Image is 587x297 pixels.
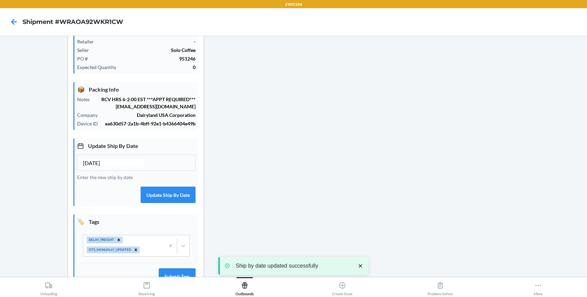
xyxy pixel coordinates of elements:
p: Company [77,111,103,119]
input: MM/DD/YYYY [83,159,144,167]
p: Seller [77,46,95,54]
p: PO # [77,55,93,62]
p: Packing Info [77,85,196,94]
button: Problem Solver [391,277,489,296]
p: RCV HRS 6-2:00 EST ***APPT REQUIRED*** [EMAIL_ADDRESS][DOMAIN_NAME] [95,96,196,110]
button: More [489,277,587,296]
p: Update Ship By Date [77,141,196,150]
p: Tags [77,217,196,226]
p: 951246 [93,55,196,62]
button: Receiving [98,277,196,296]
div: Unloading [40,279,57,296]
p: Solo Coffee [95,46,196,54]
p: EWR1RS [285,1,302,8]
div: Problem Solver [428,279,453,296]
p: Expected Quantity [77,64,122,71]
p: - [99,38,196,45]
button: Update Ship By Date [141,187,196,203]
span: 📦 [77,85,85,94]
p: Device ID [77,120,103,127]
p: Ship by date updated successfully [235,262,350,269]
div: More [534,279,543,296]
p: Dairyland USA Corporation [103,111,196,119]
div: OTS_MANUALLY_UPDATED [87,246,132,253]
button: Outbounds [196,277,293,296]
span: 🏷️ [77,217,85,226]
h4: Shipment #WRAOA92WKR1CW [23,17,123,26]
svg: close toast [357,262,364,269]
p: ea630d57-2a1b-4bff-92e1-b4366404e49b [103,120,196,127]
div: Receiving [139,279,155,296]
p: Retailer [77,38,99,45]
p: 0 [122,64,196,71]
p: Enter the new ship by date [77,174,196,181]
button: Submit Tags [159,268,196,285]
p: Notes [77,96,95,103]
div: DELAY_FREIGHT [87,237,115,243]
